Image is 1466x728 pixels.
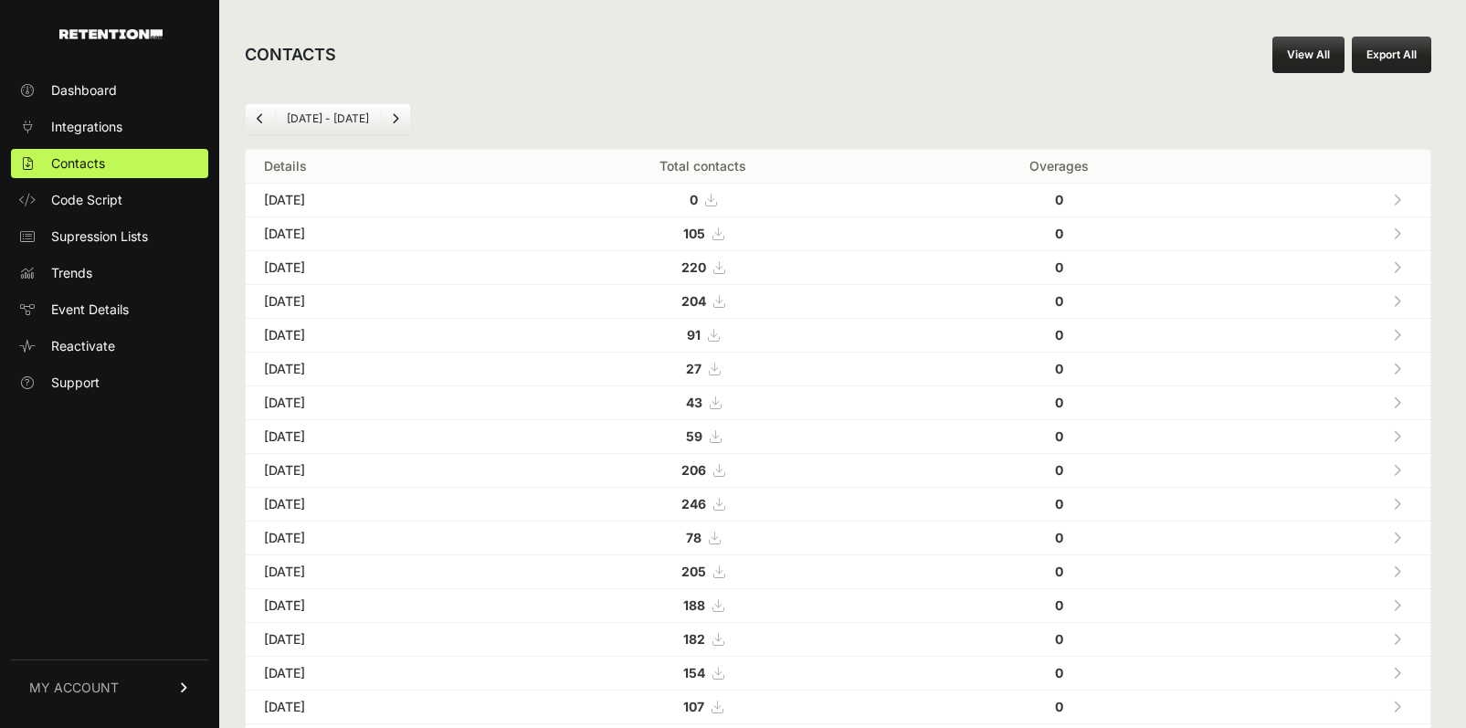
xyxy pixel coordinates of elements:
[11,258,208,288] a: Trends
[686,530,701,545] strong: 78
[11,659,208,715] a: MY ACCOUNT
[683,665,723,681] a: 154
[1055,361,1063,376] strong: 0
[246,217,503,251] td: [DATE]
[690,192,698,207] strong: 0
[1055,428,1063,444] strong: 0
[11,332,208,361] a: Reactivate
[59,29,163,39] img: Retention.com
[11,76,208,105] a: Dashboard
[681,293,724,309] a: 204
[683,597,723,613] a: 188
[275,111,380,126] li: [DATE] - [DATE]
[246,657,503,691] td: [DATE]
[1055,395,1063,410] strong: 0
[683,631,705,647] strong: 182
[51,227,148,246] span: Supression Lists
[246,386,503,420] td: [DATE]
[246,555,503,589] td: [DATE]
[51,154,105,173] span: Contacts
[1055,259,1063,275] strong: 0
[683,699,704,714] strong: 107
[51,118,122,136] span: Integrations
[686,530,720,545] a: 78
[51,374,100,392] span: Support
[11,185,208,215] a: Code Script
[683,226,723,241] a: 105
[246,623,503,657] td: [DATE]
[903,150,1214,184] th: Overages
[1055,631,1063,647] strong: 0
[245,42,336,68] h2: CONTACTS
[681,259,724,275] a: 220
[683,226,705,241] strong: 105
[681,564,706,579] strong: 205
[683,597,705,613] strong: 188
[51,301,129,319] span: Event Details
[686,395,702,410] strong: 43
[1055,597,1063,613] strong: 0
[683,665,705,681] strong: 154
[246,319,503,353] td: [DATE]
[11,112,208,142] a: Integrations
[246,488,503,522] td: [DATE]
[11,222,208,251] a: Supression Lists
[381,104,410,133] a: Next
[246,454,503,488] td: [DATE]
[246,251,503,285] td: [DATE]
[246,150,503,184] th: Details
[687,327,719,343] a: 91
[503,150,903,184] th: Total contacts
[686,395,721,410] a: 43
[1055,665,1063,681] strong: 0
[686,428,702,444] strong: 59
[246,104,275,133] a: Previous
[246,522,503,555] td: [DATE]
[1055,564,1063,579] strong: 0
[687,327,701,343] strong: 91
[683,631,723,647] a: 182
[1055,226,1063,241] strong: 0
[11,295,208,324] a: Event Details
[686,361,701,376] strong: 27
[1055,462,1063,478] strong: 0
[683,699,722,714] a: 107
[681,496,706,512] strong: 246
[1055,327,1063,343] strong: 0
[246,285,503,319] td: [DATE]
[1055,530,1063,545] strong: 0
[681,293,706,309] strong: 204
[51,191,122,209] span: Code Script
[686,361,720,376] a: 27
[11,368,208,397] a: Support
[246,589,503,623] td: [DATE]
[681,462,706,478] strong: 206
[681,496,724,512] a: 246
[1055,293,1063,309] strong: 0
[681,564,724,579] a: 205
[11,149,208,178] a: Contacts
[246,353,503,386] td: [DATE]
[681,462,724,478] a: 206
[681,259,706,275] strong: 220
[686,428,721,444] a: 59
[51,81,117,100] span: Dashboard
[1352,37,1431,73] button: Export All
[1055,699,1063,714] strong: 0
[1055,496,1063,512] strong: 0
[51,337,115,355] span: Reactivate
[246,420,503,454] td: [DATE]
[29,679,119,697] span: MY ACCOUNT
[1055,192,1063,207] strong: 0
[51,264,92,282] span: Trends
[246,184,503,217] td: [DATE]
[1272,37,1345,73] a: View All
[246,691,503,724] td: [DATE]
